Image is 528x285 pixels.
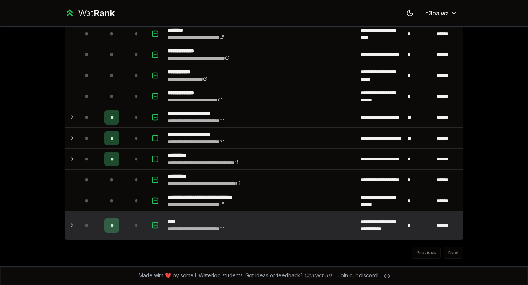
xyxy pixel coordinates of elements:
button: n3bajwa [419,7,463,20]
span: n3bajwa [425,9,449,18]
a: Contact us! [304,272,332,278]
a: WatRank [65,7,115,19]
span: Rank [93,8,115,18]
span: Made with ❤️ by some UWaterloo students. Got ideas or feedback? [139,272,332,279]
div: Wat [78,7,115,19]
div: Join our discord! [338,272,378,279]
